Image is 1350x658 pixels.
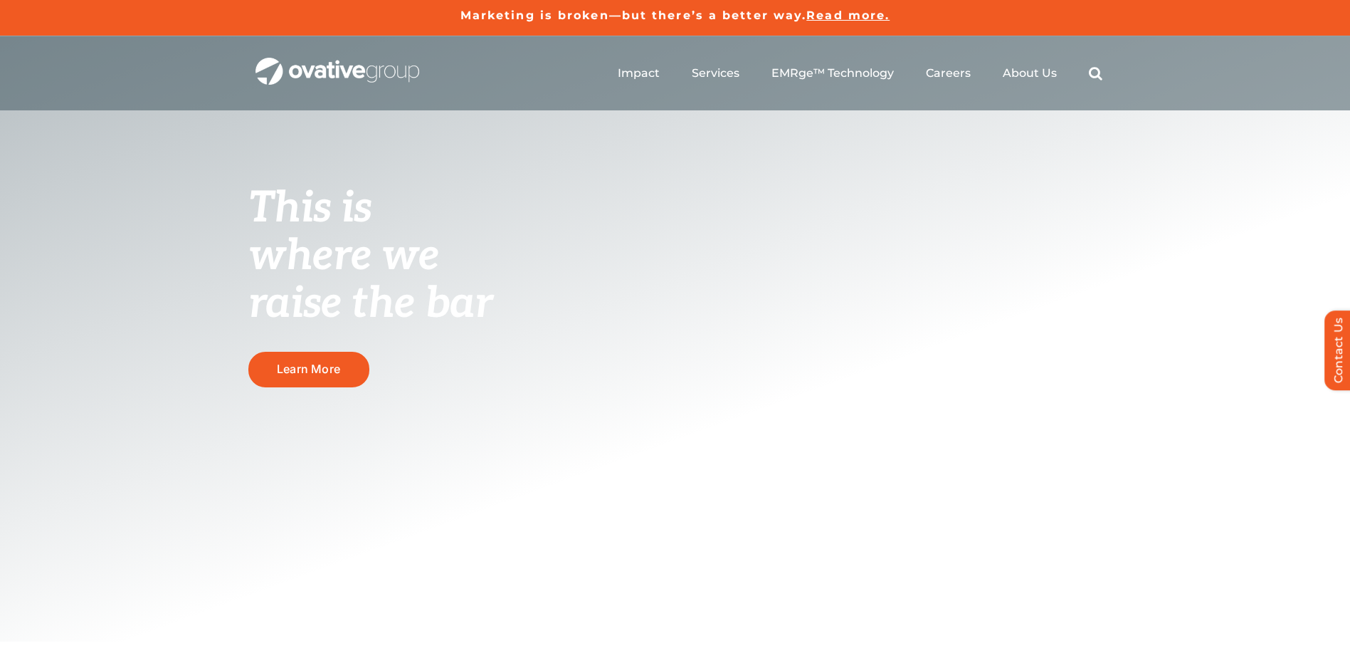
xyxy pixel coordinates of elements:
a: Marketing is broken—but there’s a better way. [460,9,807,22]
a: Read more. [806,9,890,22]
a: Services [692,66,739,80]
a: EMRge™ Technology [771,66,894,80]
a: Learn More [248,352,369,387]
nav: Menu [618,51,1102,96]
span: This is [248,183,372,234]
a: OG_Full_horizontal_WHT [255,56,419,70]
a: About Us [1003,66,1057,80]
a: Careers [926,66,971,80]
span: Learn More [277,362,340,376]
a: Impact [618,66,660,80]
a: Search [1089,66,1102,80]
span: where we raise the bar [248,231,492,330]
